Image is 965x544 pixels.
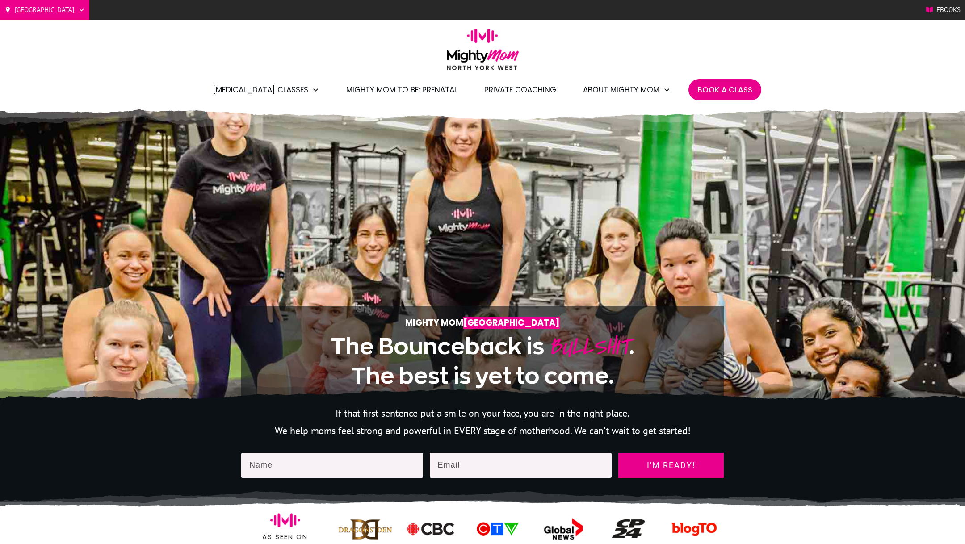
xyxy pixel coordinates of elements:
[213,82,308,97] span: [MEDICAL_DATA] Classes
[352,364,614,388] span: The best is yet to come.
[469,520,525,538] img: ico-mighty-mom
[583,82,659,97] span: About Mighty Mom
[583,82,671,97] a: About Mighty Mom
[612,519,645,538] img: ico-mighty-mom
[484,82,556,97] a: Private Coaching
[269,331,696,390] h1: .
[213,82,319,97] a: [MEDICAL_DATA] Classes
[430,453,612,478] input: Email
[463,317,560,329] span: [GEOGRAPHIC_DATA]
[405,317,560,329] strong: Mighty Mom
[618,453,724,478] a: I'm ready!
[4,3,85,17] a: [GEOGRAPHIC_DATA]
[926,3,961,17] a: Ebooks
[270,505,300,535] img: ico-mighty-mom
[626,461,716,470] span: I'm ready!
[15,3,75,17] span: [GEOGRAPHIC_DATA]
[936,3,961,17] span: Ebooks
[242,531,328,543] p: As seen on
[338,515,392,543] img: ico-mighty-mom
[336,407,629,419] span: If that first sentence put a smile on your face, you are in the right place.
[331,334,544,358] span: The Bounceback is
[346,82,457,97] a: Mighty Mom to Be: Prenatal
[549,330,629,364] span: BULLSHIT
[241,453,423,478] input: Name
[533,517,592,541] img: ico-mighty-mom
[697,82,752,97] a: Book A Class
[275,424,691,437] span: We help moms feel strong and powerful in EVERY stage of motherhood. We can't wait to get started!
[405,520,457,537] img: ico-mighty-mom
